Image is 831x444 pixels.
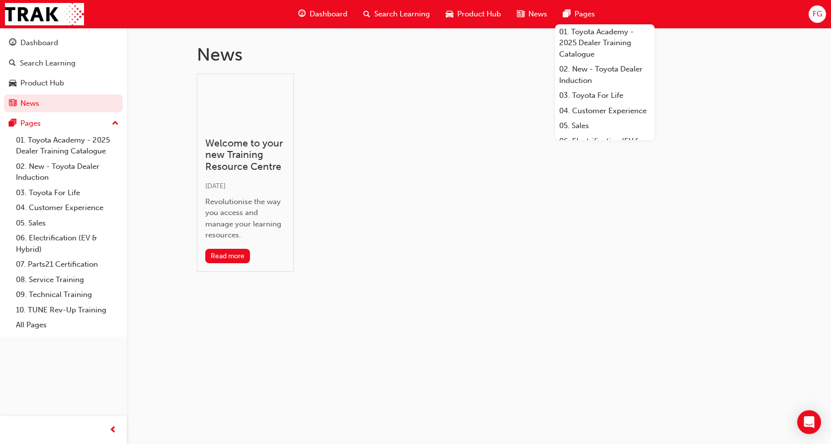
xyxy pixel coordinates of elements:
[797,410,821,434] div: Open Intercom Messenger
[4,32,123,114] button: DashboardSearch LearningProduct HubNews
[517,8,524,20] span: news-icon
[205,138,285,172] h3: Welcome to your new Training Resource Centre
[555,134,655,160] a: 06. Electrification (EV & Hybrid)
[4,74,123,92] a: Product Hub
[555,24,655,62] a: 01. Toyota Academy - 2025 Dealer Training Catalogue
[20,58,76,69] div: Search Learning
[446,8,453,20] span: car-icon
[363,8,370,20] span: search-icon
[509,4,555,24] a: news-iconNews
[12,317,123,333] a: All Pages
[4,94,123,113] a: News
[20,118,41,129] div: Pages
[310,8,347,20] span: Dashboard
[575,8,595,20] span: Pages
[205,196,285,241] div: Revolutionise the way you access and manage your learning resources.
[555,88,655,103] a: 03. Toyota For Life
[197,74,294,272] a: Welcome to your new Training Resource Centre[DATE]Revolutionise the way you access and manage you...
[4,114,123,133] button: Pages
[563,8,571,20] span: pages-icon
[12,133,123,159] a: 01. Toyota Academy - 2025 Dealer Training Catalogue
[555,118,655,134] a: 05. Sales
[298,8,306,20] span: guage-icon
[457,8,501,20] span: Product Hub
[12,272,123,288] a: 08. Service Training
[12,216,123,231] a: 05. Sales
[12,159,123,185] a: 02. New - Toyota Dealer Induction
[12,200,123,216] a: 04. Customer Experience
[12,302,123,318] a: 10. TUNE Rev-Up Training
[9,99,16,108] span: news-icon
[197,44,761,66] h1: News
[9,39,16,48] span: guage-icon
[12,287,123,302] a: 09. Technical Training
[555,103,655,119] a: 04. Customer Experience
[9,79,16,88] span: car-icon
[438,4,509,24] a: car-iconProduct Hub
[20,37,58,49] div: Dashboard
[12,185,123,201] a: 03. Toyota For Life
[4,34,123,52] a: Dashboard
[555,4,603,24] a: pages-iconPages
[290,4,355,24] a: guage-iconDashboard
[4,54,123,73] a: Search Learning
[109,424,117,437] span: prev-icon
[9,59,16,68] span: search-icon
[809,5,826,23] button: FG
[355,4,438,24] a: search-iconSearch Learning
[555,62,655,88] a: 02. New - Toyota Dealer Induction
[205,249,250,263] button: Read more
[20,77,64,89] div: Product Hub
[12,257,123,272] a: 07. Parts21 Certification
[374,8,430,20] span: Search Learning
[528,8,547,20] span: News
[12,230,123,257] a: 06. Electrification (EV & Hybrid)
[813,8,822,20] span: FG
[5,3,84,25] img: Trak
[205,182,226,190] span: [DATE]
[112,117,119,130] span: up-icon
[9,119,16,128] span: pages-icon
